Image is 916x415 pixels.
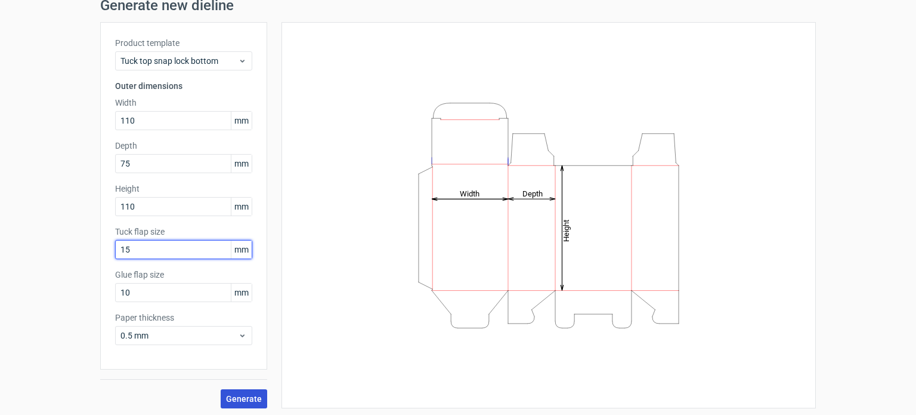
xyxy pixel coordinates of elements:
tspan: Depth [522,189,543,198]
label: Paper thickness [115,312,252,324]
label: Width [115,97,252,109]
span: 0.5 mm [120,330,238,342]
span: mm [231,284,252,302]
span: Tuck top snap lock bottom [120,55,238,67]
span: Generate [226,395,262,403]
label: Glue flap size [115,269,252,281]
button: Generate [221,389,267,408]
label: Product template [115,37,252,49]
label: Depth [115,140,252,152]
label: Height [115,183,252,195]
span: mm [231,155,252,173]
tspan: Width [460,189,479,198]
h3: Outer dimensions [115,80,252,92]
span: mm [231,112,252,130]
span: mm [231,241,252,259]
tspan: Height [562,219,571,241]
span: mm [231,198,252,216]
label: Tuck flap size [115,226,252,238]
